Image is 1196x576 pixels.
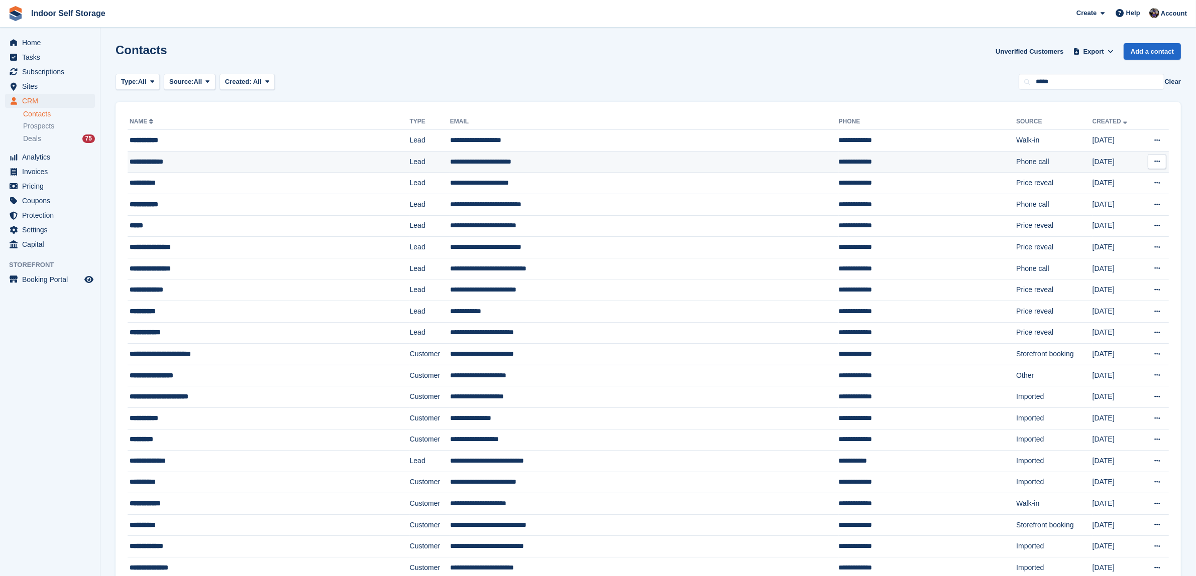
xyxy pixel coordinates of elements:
[5,165,95,179] a: menu
[410,173,450,194] td: Lead
[5,150,95,164] a: menu
[410,407,450,429] td: Customer
[23,133,95,144] a: Deals 75
[1093,151,1141,173] td: [DATE]
[1124,43,1181,60] a: Add a contact
[116,74,160,90] button: Type: All
[22,194,82,208] span: Coupons
[22,237,82,251] span: Capital
[220,74,275,90] button: Created: All
[1016,365,1092,386] td: Other
[410,215,450,237] td: Lead
[1016,114,1092,130] th: Source
[410,365,450,386] td: Customer
[1093,237,1141,258] td: [DATE]
[1093,194,1141,215] td: [DATE]
[130,118,155,125] a: Name
[410,279,450,301] td: Lead
[1093,536,1141,557] td: [DATE]
[121,77,138,87] span: Type:
[1016,151,1092,173] td: Phone call
[1093,344,1141,365] td: [DATE]
[5,79,95,93] a: menu
[5,208,95,222] a: menu
[992,43,1067,60] a: Unverified Customers
[253,78,262,85] span: All
[1093,258,1141,279] td: [DATE]
[1076,8,1097,18] span: Create
[1016,173,1092,194] td: Price reveal
[1016,386,1092,408] td: Imported
[1126,8,1140,18] span: Help
[1093,472,1141,493] td: [DATE]
[116,43,167,57] h1: Contacts
[410,114,450,130] th: Type
[8,6,23,21] img: stora-icon-8386f47178a22dfd0bd8f6a31ec36ba5ce8667c1dd55bd0f319d3a0aa187defe.svg
[410,130,450,152] td: Lead
[23,121,54,131] span: Prospects
[450,114,839,130] th: Email
[1016,407,1092,429] td: Imported
[5,194,95,208] a: menu
[1093,451,1141,472] td: [DATE]
[1093,173,1141,194] td: [DATE]
[1016,514,1092,536] td: Storefront booking
[410,493,450,515] td: Customer
[225,78,252,85] span: Created:
[5,272,95,286] a: menu
[83,273,95,285] a: Preview store
[410,429,450,451] td: Customer
[1093,130,1141,152] td: [DATE]
[5,179,95,193] a: menu
[1016,536,1092,557] td: Imported
[1093,279,1141,301] td: [DATE]
[1016,429,1092,451] td: Imported
[410,344,450,365] td: Customer
[22,272,82,286] span: Booking Portal
[22,65,82,79] span: Subscriptions
[1071,43,1116,60] button: Export
[410,237,450,258] td: Lead
[410,151,450,173] td: Lead
[410,451,450,472] td: Lead
[1016,472,1092,493] td: Imported
[82,134,95,143] div: 75
[22,79,82,93] span: Sites
[23,134,41,143] span: Deals
[27,5,110,22] a: Indoor Self Storage
[22,150,82,164] span: Analytics
[839,114,1017,130] th: Phone
[1149,8,1159,18] img: Sandra Pomeroy
[1016,258,1092,279] td: Phone call
[410,322,450,344] td: Lead
[1093,301,1141,322] td: [DATE]
[1016,344,1092,365] td: Storefront booking
[22,208,82,222] span: Protection
[1164,77,1181,87] button: Clear
[1093,215,1141,237] td: [DATE]
[1083,47,1104,57] span: Export
[5,237,95,251] a: menu
[5,223,95,237] a: menu
[1016,322,1092,344] td: Price reveal
[22,179,82,193] span: Pricing
[1093,514,1141,536] td: [DATE]
[410,258,450,279] td: Lead
[1016,493,1092,515] td: Walk-in
[1016,279,1092,301] td: Price reveal
[9,260,100,270] span: Storefront
[410,536,450,557] td: Customer
[22,36,82,50] span: Home
[22,94,82,108] span: CRM
[5,94,95,108] a: menu
[1016,301,1092,322] td: Price reveal
[1093,322,1141,344] td: [DATE]
[1016,215,1092,237] td: Price reveal
[1016,451,1092,472] td: Imported
[1016,237,1092,258] td: Price reveal
[5,36,95,50] a: menu
[1093,407,1141,429] td: [DATE]
[410,472,450,493] td: Customer
[1093,493,1141,515] td: [DATE]
[22,50,82,64] span: Tasks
